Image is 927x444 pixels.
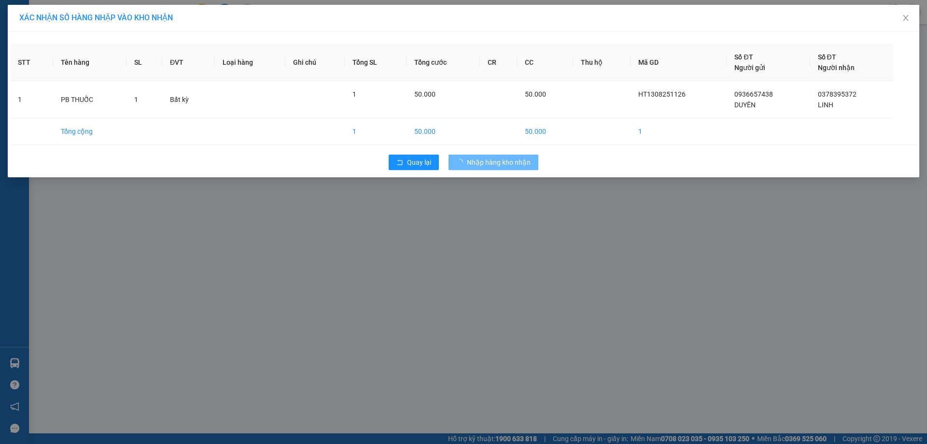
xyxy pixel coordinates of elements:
span: 0378395372 [818,90,857,98]
span: Người gửi [734,64,765,72]
td: 50.000 [517,118,574,145]
th: Tổng SL [345,44,407,81]
td: 1 [345,118,407,145]
th: Tên hàng [53,44,126,81]
span: Số ĐT [818,53,836,61]
th: CR [480,44,517,81]
th: SL [126,44,162,81]
span: loading [456,159,467,166]
span: Số ĐT [734,53,753,61]
th: Mã GD [631,44,727,81]
span: DUYÊN [734,101,756,109]
td: 1 [10,81,53,118]
span: 50.000 [525,90,546,98]
th: Tổng cước [407,44,480,81]
span: 50.000 [414,90,435,98]
td: 50.000 [407,118,480,145]
th: Thu hộ [573,44,630,81]
span: rollback [396,159,403,167]
th: CC [517,44,574,81]
button: Nhập hàng kho nhận [449,155,538,170]
td: PB THUỐC [53,81,126,118]
th: Ghi chú [285,44,345,81]
span: Người nhận [818,64,855,72]
span: Nhập hàng kho nhận [467,157,531,168]
span: 1 [134,96,138,103]
td: Bất kỳ [162,81,215,118]
button: rollbackQuay lại [389,155,439,170]
th: STT [10,44,53,81]
span: HT1308251126 [638,90,686,98]
span: close [902,14,910,22]
span: LINH [818,101,833,109]
td: 1 [631,118,727,145]
th: Loại hàng [215,44,285,81]
th: ĐVT [162,44,215,81]
td: Tổng cộng [53,118,126,145]
span: XÁC NHẬN SỐ HÀNG NHẬP VÀO KHO NHẬN [19,13,173,22]
span: Quay lại [407,157,431,168]
span: 0936657438 [734,90,773,98]
span: 1 [352,90,356,98]
button: Close [892,5,919,32]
